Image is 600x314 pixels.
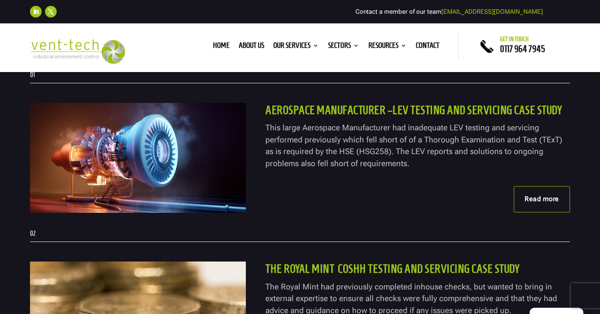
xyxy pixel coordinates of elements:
[273,42,319,52] a: Our Services
[45,6,57,17] a: Follow on X
[265,123,562,168] span: This large Aerospace Manufacturer had inadequate LEV testing and servicing performed previously w...
[30,72,570,78] p: 01
[416,42,440,52] a: Contact
[441,8,543,15] a: [EMAIL_ADDRESS][DOMAIN_NAME]
[30,230,570,237] p: 02
[368,42,407,52] a: Resources
[265,103,570,122] h5: Aerospace Manufacturer –
[239,42,264,52] a: About us
[328,42,359,52] a: Sectors
[213,42,230,52] a: Home
[392,104,562,117] strong: LEV Testing and Servicing Case Study
[355,8,543,15] span: Contact a member of our team
[265,262,519,275] strong: The Royal Mint COSHH Testing and Servicing Case Study
[500,36,529,42] span: Get in touch
[30,39,125,63] img: 2023-09-27T08_35_16.549ZVENT-TECH---Clear-background
[30,6,42,17] a: Follow on LinkedIn
[514,186,570,212] a: Read more
[500,44,545,54] a: 0117 964 7945
[30,103,246,213] img: AdobeStock_308716424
